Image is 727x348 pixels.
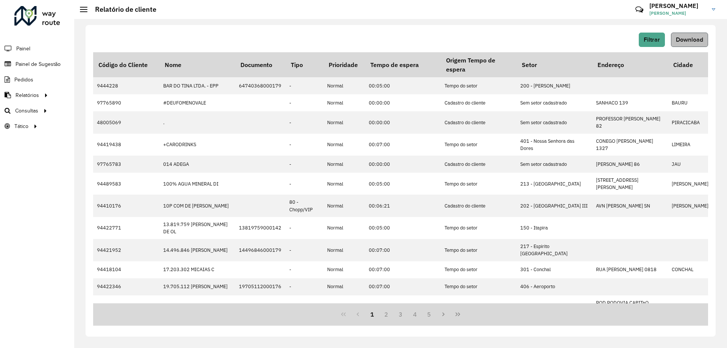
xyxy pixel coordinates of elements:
td: Tempo do setor [441,134,516,156]
h3: [PERSON_NAME] [649,2,706,9]
td: 301 - Conchal [516,261,592,278]
td: 00:00:00 [365,156,441,173]
td: 00:07:00 [365,295,441,317]
th: Tempo de espera [365,52,441,77]
td: Sem setor cadastrado [516,94,592,111]
th: Nome [159,52,235,77]
td: Normal [323,239,365,261]
td: Cadastro do cliente [441,94,516,111]
th: Setor [516,52,592,77]
td: Tempo do setor [441,217,516,239]
td: 10P COM DE [PERSON_NAME] [159,195,235,217]
td: Tempo do setor [441,173,516,195]
td: 00:05:00 [365,217,441,239]
td: 94419438 [93,134,159,156]
button: Next Page [436,307,451,321]
td: 94421952 [93,239,159,261]
td: 94410176 [93,195,159,217]
td: - [285,94,323,111]
button: Last Page [451,307,465,321]
span: Painel de Sugestão [16,60,61,68]
td: Tempo do setor [441,239,516,261]
td: 00:00:00 [365,94,441,111]
td: Sem setor cadastrado [516,156,592,173]
td: 401 - Nossa Senhora das Dores [516,134,592,156]
button: Download [671,33,708,47]
td: 13819759000142 [235,217,285,239]
td: 00:05:00 [365,77,441,94]
td: - [285,156,323,173]
td: 00:06:21 [365,195,441,217]
span: Tático [14,122,28,130]
td: 94418418 [93,295,159,317]
td: 00:07:00 [365,278,441,295]
td: 94422771 [93,217,159,239]
td: 14.496.846 [PERSON_NAME] [159,239,235,261]
td: [PERSON_NAME] 86 [592,156,668,173]
td: CONEGO [PERSON_NAME] 1327 [592,134,668,156]
button: 3 [393,307,408,321]
button: 2 [379,307,393,321]
td: +CARODRINKS [159,134,235,156]
td: Sem setor cadastrado [516,111,592,133]
td: 19.705.112 [PERSON_NAME] [159,278,235,295]
td: 00:00:00 [365,111,441,133]
td: - [285,134,323,156]
td: 64740368000179 [235,77,285,94]
td: 94489583 [93,173,159,195]
td: Normal [323,278,365,295]
span: Relatórios [16,91,39,99]
td: - [285,173,323,195]
td: 00:07:00 [365,239,441,261]
th: Tipo [285,52,323,77]
th: Prioridade [323,52,365,77]
td: AVN [PERSON_NAME] SN [592,195,668,217]
th: Endereço [592,52,668,77]
td: Normal [323,156,365,173]
td: Cadastro do cliente [441,195,516,217]
td: 19705112000176 [235,278,285,295]
td: Normal [323,111,365,133]
td: Tempo do setor [441,278,516,295]
td: Normal [323,77,365,94]
span: Filtrar [644,36,660,43]
td: [STREET_ADDRESS][PERSON_NAME] [592,173,668,195]
button: Filtrar [639,33,665,47]
td: 00:07:00 [365,261,441,278]
td: - [285,111,323,133]
th: Código do Cliente [93,52,159,77]
td: Normal [323,295,365,317]
td: 94422346 [93,278,159,295]
button: 4 [408,307,422,321]
td: - [285,239,323,261]
td: 1A99 [159,295,235,317]
a: Contato Rápido [631,2,647,18]
td: BAR DO TINA LTDA. - EPP [159,77,235,94]
td: 406 - Aeroporto [516,278,592,295]
span: Consultas [15,107,38,115]
td: 100% AGUA MINERAL DI [159,173,235,195]
td: - [285,261,323,278]
td: Tempo do setor [441,77,516,94]
td: 97765783 [93,156,159,173]
span: Pedidos [14,76,33,84]
button: 1 [365,307,379,321]
td: 97765890 [93,94,159,111]
td: Normal [323,134,365,156]
td: 202 - [GEOGRAPHIC_DATA] III [516,195,592,217]
td: Cadastro do cliente [441,156,516,173]
td: 9444228 [93,77,159,94]
td: RUA [PERSON_NAME] 0818 [592,261,668,278]
td: Normal [323,217,365,239]
td: . [159,111,235,133]
td: PROFESSOR [PERSON_NAME] 82 [592,111,668,133]
span: Painel [16,45,30,53]
td: Cadastro do cliente [441,111,516,133]
td: Normal [323,261,365,278]
td: - [285,217,323,239]
td: 94418104 [93,261,159,278]
td: 00:05:00 [365,173,441,195]
td: Normal [323,173,365,195]
td: 130 - [GEOGRAPHIC_DATA] [516,295,592,317]
td: 48005069 [93,111,159,133]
